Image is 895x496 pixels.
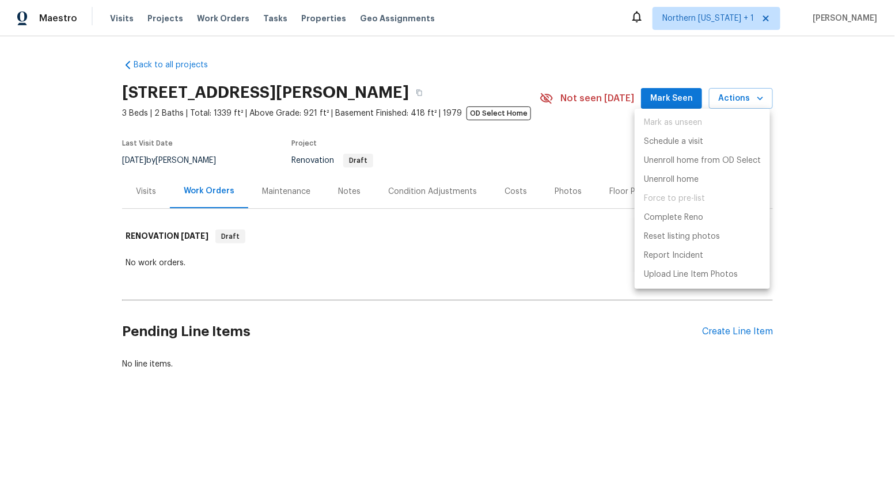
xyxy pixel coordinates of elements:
[644,174,699,186] p: Unenroll home
[644,231,720,243] p: Reset listing photos
[644,212,703,224] p: Complete Reno
[644,155,761,167] p: Unenroll home from OD Select
[644,250,703,262] p: Report Incident
[644,136,703,148] p: Schedule a visit
[644,269,738,281] p: Upload Line Item Photos
[635,189,770,208] span: Setup visit must be completed before moving home to pre-list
